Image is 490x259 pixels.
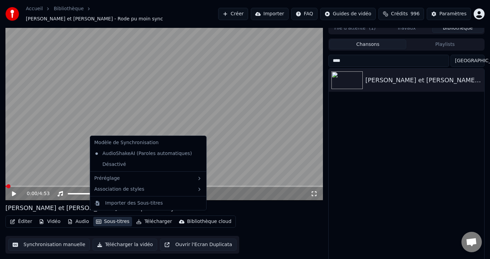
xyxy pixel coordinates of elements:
[406,39,484,49] button: Playlists
[320,8,376,20] button: Guides de vidéo
[410,11,420,17] span: 996
[5,7,19,21] img: youka
[381,23,432,33] button: Travaux
[251,8,289,20] button: Importer
[432,23,484,33] button: Bibliothèque
[26,5,43,12] a: Accueil
[92,184,205,195] div: Association de styles
[369,25,376,32] span: ( 1 )
[329,23,381,33] button: File d'attente
[65,217,92,226] button: Audio
[291,8,317,20] button: FAQ
[329,39,407,49] button: Chansons
[92,159,205,170] div: Désactivé
[93,239,158,251] button: Télécharger la vidéo
[26,5,218,22] nav: breadcrumb
[391,11,408,17] span: Crédits
[27,190,43,197] div: /
[26,16,163,22] span: [PERSON_NAME] et [PERSON_NAME] - Rode pu moin sync
[133,217,175,226] button: Télécharger
[93,217,132,226] button: Sous-titres
[365,75,481,85] div: [PERSON_NAME] et [PERSON_NAME] - Rode pu moin sync
[427,8,471,20] button: Paramètres
[218,8,248,20] button: Créer
[439,11,467,17] div: Paramètres
[461,232,482,252] div: Ouvrir le chat
[187,218,231,225] div: Bibliothèque cloud
[378,8,424,20] button: Crédits996
[36,217,63,226] button: Vidéo
[92,148,195,159] div: AudioShakeAI (Paroles automatiques)
[92,137,205,148] div: Modèle de Synchronisation
[27,190,37,197] span: 0:00
[92,173,205,184] div: Préréglage
[160,239,236,251] button: Ouvrir l'Ecran Duplicata
[8,239,90,251] button: Synchronisation manuelle
[54,5,84,12] a: Bibliothèque
[105,200,163,207] div: Importer des Sous-titres
[5,203,182,213] div: [PERSON_NAME] et [PERSON_NAME] - Rode pu moin sync
[7,217,35,226] button: Éditer
[39,190,50,197] span: 4:53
